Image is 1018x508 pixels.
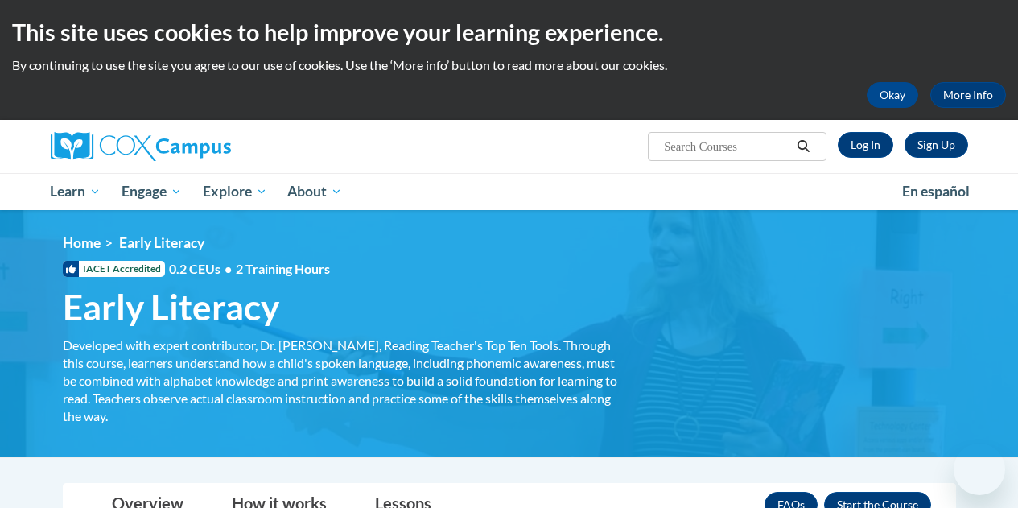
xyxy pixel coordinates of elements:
iframe: Button to launch messaging window [954,444,1005,495]
p: By continuing to use the site you agree to our use of cookies. Use the ‘More info’ button to read... [12,56,1006,74]
span: Engage [122,182,182,201]
a: Register [905,132,968,158]
a: Explore [192,173,278,210]
div: Main menu [39,173,980,210]
span: Learn [50,182,101,201]
a: Cox Campus [51,132,340,161]
span: • [225,261,232,276]
a: Engage [111,173,192,210]
span: 2 Training Hours [236,261,330,276]
span: Early Literacy [119,234,204,251]
a: Home [63,234,101,251]
img: Cox Campus [51,132,231,161]
span: IACET Accredited [63,261,165,277]
a: En español [892,175,980,209]
span: En español [902,183,970,200]
button: Okay [867,82,918,108]
span: 0.2 CEUs [169,260,330,278]
h2: This site uses cookies to help improve your learning experience. [12,16,1006,48]
span: About [287,182,342,201]
a: About [277,173,352,210]
a: Log In [838,132,893,158]
a: Learn [40,173,112,210]
button: Search [791,137,815,156]
div: Developed with expert contributor, Dr. [PERSON_NAME], Reading Teacher's Top Ten Tools. Through th... [63,337,618,425]
span: Explore [203,182,267,201]
input: Search Courses [662,137,791,156]
a: More Info [930,82,1006,108]
span: Early Literacy [63,286,279,328]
